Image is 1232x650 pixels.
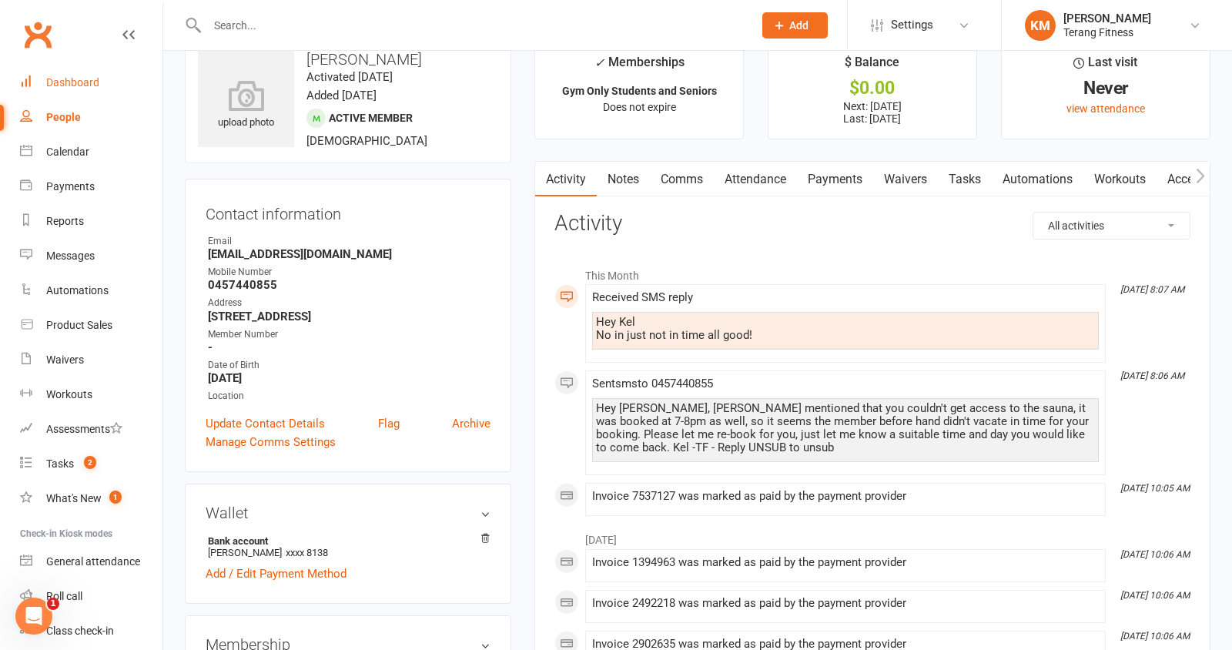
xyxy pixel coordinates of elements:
[46,555,140,568] div: General attendance
[1016,80,1196,96] div: Never
[20,135,162,169] a: Calendar
[208,265,490,280] div: Mobile Number
[46,492,102,504] div: What's New
[845,52,899,80] div: $ Balance
[46,215,84,227] div: Reports
[592,556,1099,569] div: Invoice 1394963 was marked as paid by the payment provider
[198,80,294,131] div: upload photo
[562,85,717,97] strong: Gym Only Students and Seniors
[46,146,89,158] div: Calendar
[20,481,162,516] a: What's New1
[20,579,162,614] a: Roll call
[46,457,74,470] div: Tasks
[20,308,162,343] a: Product Sales
[873,162,938,197] a: Waivers
[554,260,1190,284] li: This Month
[1120,631,1190,642] i: [DATE] 10:06 AM
[378,414,400,433] a: Flag
[596,402,1095,454] div: Hey [PERSON_NAME], [PERSON_NAME] mentioned that you couldn't get access to the sauna, it was book...
[714,162,797,197] a: Attendance
[1120,590,1190,601] i: [DATE] 10:06 AM
[992,162,1083,197] a: Automations
[306,134,427,148] span: [DEMOGRAPHIC_DATA]
[762,12,828,39] button: Add
[592,490,1099,503] div: Invoice 7537127 was marked as paid by the payment provider
[84,456,96,469] span: 2
[306,70,393,84] time: Activated [DATE]
[46,388,92,400] div: Workouts
[18,15,57,54] a: Clubworx
[592,597,1099,610] div: Invoice 2492218 was marked as paid by the payment provider
[650,162,714,197] a: Comms
[1066,102,1145,115] a: view attendance
[1025,10,1056,41] div: KM
[198,51,498,68] h3: [PERSON_NAME]
[206,199,490,223] h3: Contact information
[789,19,808,32] span: Add
[208,327,490,342] div: Member Number
[46,590,82,602] div: Roll call
[15,598,52,635] iframe: Intercom live chat
[208,389,490,404] div: Location
[46,111,81,123] div: People
[20,239,162,273] a: Messages
[554,212,1190,236] h3: Activity
[206,533,490,561] li: [PERSON_NAME]
[208,535,483,547] strong: Bank account
[891,8,933,42] span: Settings
[20,343,162,377] a: Waivers
[20,65,162,100] a: Dashboard
[594,52,685,81] div: Memberships
[208,371,490,385] strong: [DATE]
[594,55,604,70] i: ✓
[1063,12,1151,25] div: [PERSON_NAME]
[46,76,99,89] div: Dashboard
[1063,25,1151,39] div: Terang Fitness
[1120,483,1190,494] i: [DATE] 10:05 AM
[782,100,962,125] p: Next: [DATE] Last: [DATE]
[208,296,490,310] div: Address
[208,278,490,292] strong: 0457440855
[46,625,114,637] div: Class check-in
[46,423,122,435] div: Assessments
[46,353,84,366] div: Waivers
[329,112,413,124] span: Active member
[20,412,162,447] a: Assessments
[20,100,162,135] a: People
[597,162,650,197] a: Notes
[20,447,162,481] a: Tasks 2
[109,491,122,504] span: 1
[203,15,742,36] input: Search...
[46,319,112,331] div: Product Sales
[208,234,490,249] div: Email
[20,169,162,204] a: Payments
[208,358,490,373] div: Date of Birth
[206,414,325,433] a: Update Contact Details
[938,162,992,197] a: Tasks
[286,547,328,558] span: xxxx 8138
[1120,284,1184,295] i: [DATE] 8:07 AM
[1073,52,1137,80] div: Last visit
[208,340,490,354] strong: -
[46,284,109,297] div: Automations
[206,565,346,583] a: Add / Edit Payment Method
[592,291,1099,304] div: Received SMS reply
[47,598,59,610] span: 1
[535,162,597,197] a: Activity
[208,310,490,323] strong: [STREET_ADDRESS]
[20,614,162,648] a: Class kiosk mode
[554,524,1190,548] li: [DATE]
[1120,370,1184,381] i: [DATE] 8:06 AM
[306,89,377,102] time: Added [DATE]
[206,504,490,521] h3: Wallet
[208,247,490,261] strong: [EMAIL_ADDRESS][DOMAIN_NAME]
[1120,549,1190,560] i: [DATE] 10:06 AM
[596,316,1095,342] div: Hey Kel No in just not in time all good!
[20,204,162,239] a: Reports
[782,80,962,96] div: $0.00
[20,377,162,412] a: Workouts
[1083,162,1157,197] a: Workouts
[452,414,490,433] a: Archive
[592,377,713,390] span: Sent sms to 0457440855
[20,273,162,308] a: Automations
